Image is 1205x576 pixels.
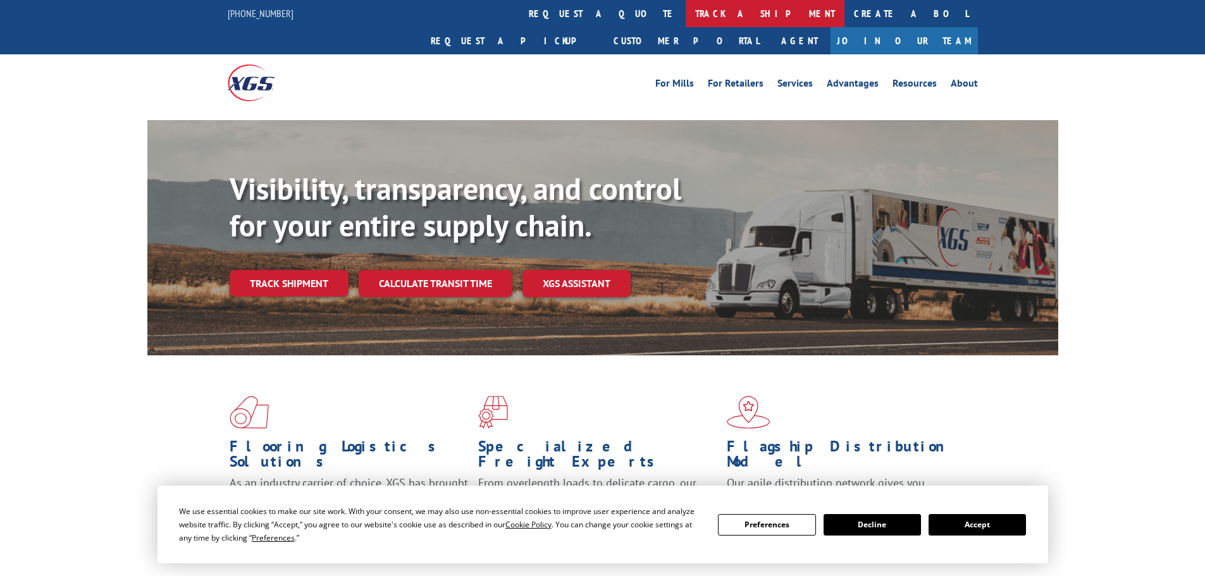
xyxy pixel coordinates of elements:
span: Our agile distribution network gives you nationwide inventory management on demand. [727,475,960,505]
a: Calculate transit time [359,270,512,297]
a: Resources [893,78,937,92]
span: As an industry carrier of choice, XGS has brought innovation and dedication to flooring logistics... [230,475,468,520]
a: XGS ASSISTANT [522,270,631,297]
a: Services [777,78,813,92]
a: For Retailers [708,78,763,92]
a: Customer Portal [604,27,769,54]
span: Preferences [252,532,295,543]
a: Request a pickup [421,27,604,54]
h1: Specialized Freight Experts [478,439,717,475]
b: Visibility, transparency, and control for your entire supply chain. [230,169,681,245]
a: About [951,78,978,92]
div: Cookie Consent Prompt [158,486,1048,563]
button: Decline [824,514,921,536]
p: From overlength loads to delicate cargo, our experienced staff knows the best way to move your fr... [478,475,717,532]
a: [PHONE_NUMBER] [228,7,294,20]
a: Track shipment [230,270,349,297]
span: Cookie Policy [505,519,552,530]
a: Join Our Team [831,27,978,54]
img: xgs-icon-flagship-distribution-model-red [727,396,770,429]
a: Advantages [827,78,879,92]
a: Agent [769,27,831,54]
img: xgs-icon-focused-on-flooring-red [478,396,508,429]
button: Accept [929,514,1026,536]
div: We use essential cookies to make our site work. With your consent, we may also use non-essential ... [179,505,703,544]
a: For Mills [655,78,694,92]
button: Preferences [718,514,815,536]
img: xgs-icon-total-supply-chain-intelligence-red [230,396,269,429]
h1: Flagship Distribution Model [727,439,966,475]
h1: Flooring Logistics Solutions [230,439,469,475]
